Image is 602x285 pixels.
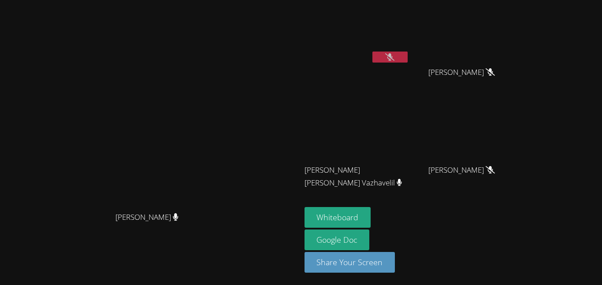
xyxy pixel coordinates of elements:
[305,252,395,273] button: Share Your Screen
[305,229,370,250] a: Google Doc
[115,211,178,224] span: [PERSON_NAME]
[428,66,495,79] span: [PERSON_NAME]
[305,207,371,228] button: Whiteboard
[305,164,402,189] span: [PERSON_NAME] [PERSON_NAME] Vazhavelil
[428,164,495,177] span: [PERSON_NAME]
